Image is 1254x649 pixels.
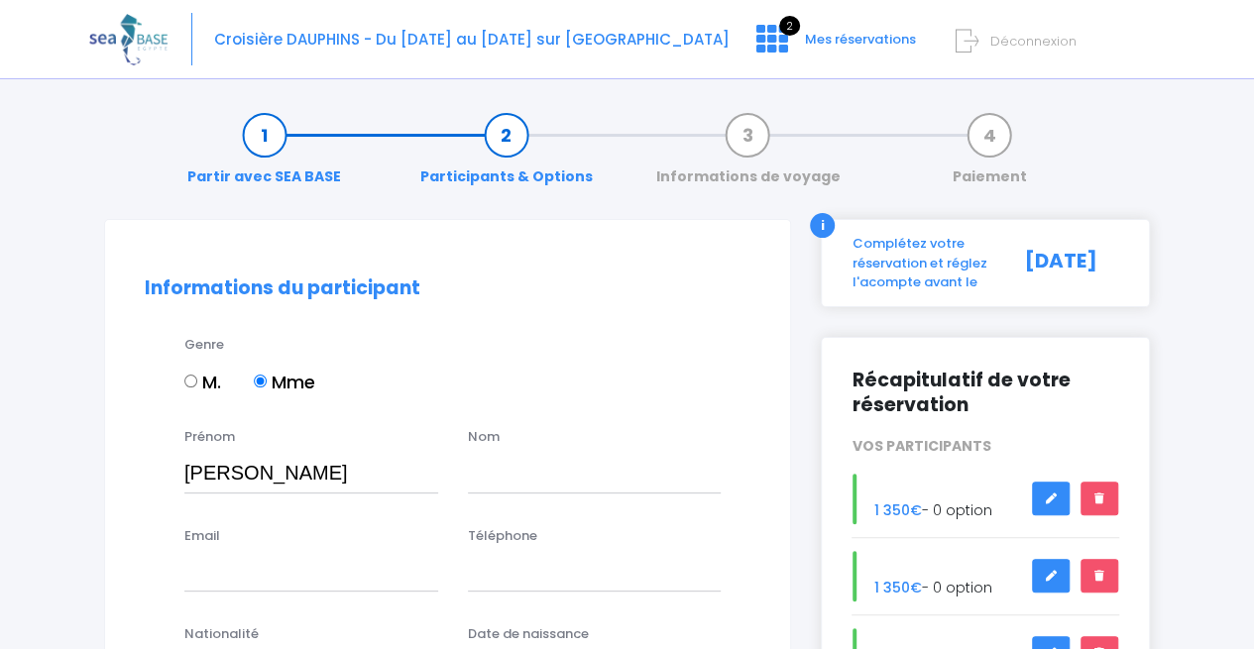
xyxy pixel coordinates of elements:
[468,427,500,447] label: Nom
[837,436,1134,457] div: VOS PARTICIPANTS
[410,125,603,187] a: Participants & Options
[468,624,589,644] label: Date de naissance
[184,427,235,447] label: Prénom
[852,368,1119,417] h2: Récapitulatif de votre réservation
[145,277,750,300] h2: Informations du participant
[990,32,1077,51] span: Déconnexion
[810,213,835,238] div: i
[1010,234,1134,292] div: [DATE]
[214,29,730,50] span: Croisière DAUPHINS - Du [DATE] au [DATE] sur [GEOGRAPHIC_DATA]
[184,526,220,546] label: Email
[254,369,315,395] label: Mme
[779,16,800,36] span: 2
[177,125,351,187] a: Partir avec SEA BASE
[805,30,916,49] span: Mes réservations
[184,624,259,644] label: Nationalité
[254,375,267,387] input: Mme
[837,551,1134,601] div: - 0 option
[837,234,1010,292] div: Complétez votre réservation et réglez l'acompte avant le
[645,125,850,187] a: Informations de voyage
[873,578,921,597] span: 1 350€
[741,37,928,55] a: 2 Mes réservations
[184,335,224,355] label: Genre
[184,369,221,395] label: M.
[873,500,921,520] span: 1 350€
[184,375,197,387] input: M.
[468,526,537,546] label: Téléphone
[943,125,1037,187] a: Paiement
[837,474,1134,524] div: - 0 option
